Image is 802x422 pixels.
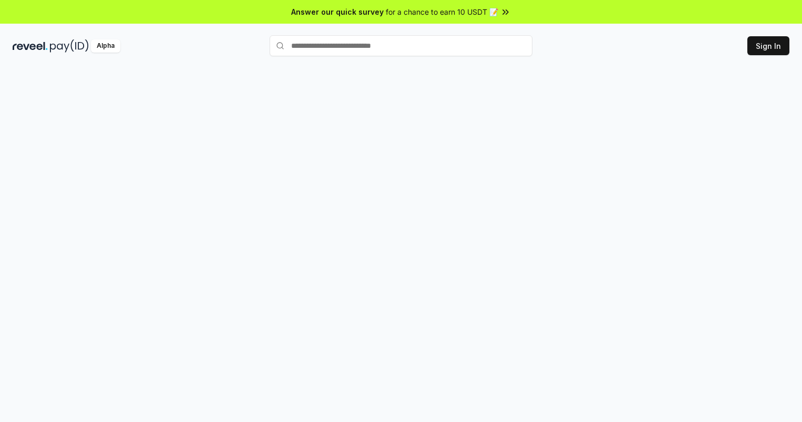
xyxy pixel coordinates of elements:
img: reveel_dark [13,39,48,53]
img: pay_id [50,39,89,53]
span: Answer our quick survey [291,6,384,17]
span: for a chance to earn 10 USDT 📝 [386,6,498,17]
button: Sign In [747,36,789,55]
div: Alpha [91,39,120,53]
